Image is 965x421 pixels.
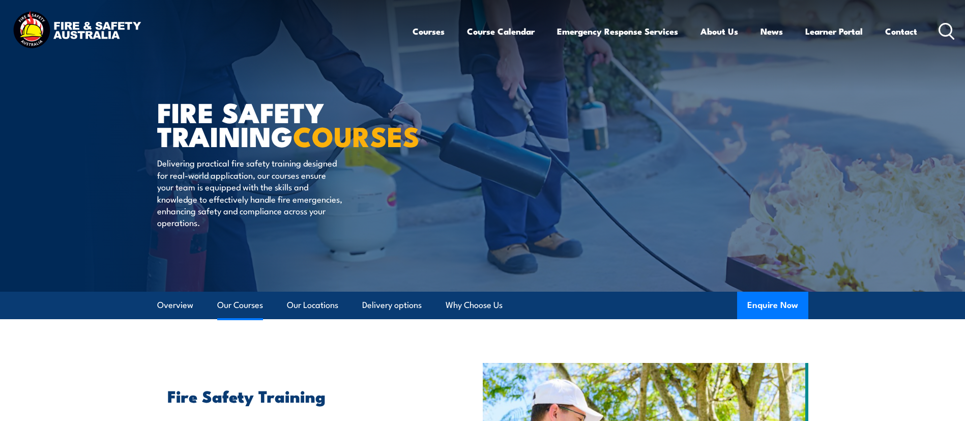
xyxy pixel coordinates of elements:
[167,388,436,403] h2: Fire Safety Training
[885,18,917,45] a: Contact
[157,157,343,228] p: Delivering practical fire safety training designed for real-world application, our courses ensure...
[700,18,738,45] a: About Us
[413,18,445,45] a: Courses
[467,18,535,45] a: Course Calendar
[362,292,422,319] a: Delivery options
[737,292,808,319] button: Enquire Now
[293,114,420,156] strong: COURSES
[217,292,263,319] a: Our Courses
[287,292,338,319] a: Our Locations
[157,292,193,319] a: Overview
[761,18,783,45] a: News
[157,100,408,147] h1: FIRE SAFETY TRAINING
[805,18,863,45] a: Learner Portal
[557,18,678,45] a: Emergency Response Services
[446,292,503,319] a: Why Choose Us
